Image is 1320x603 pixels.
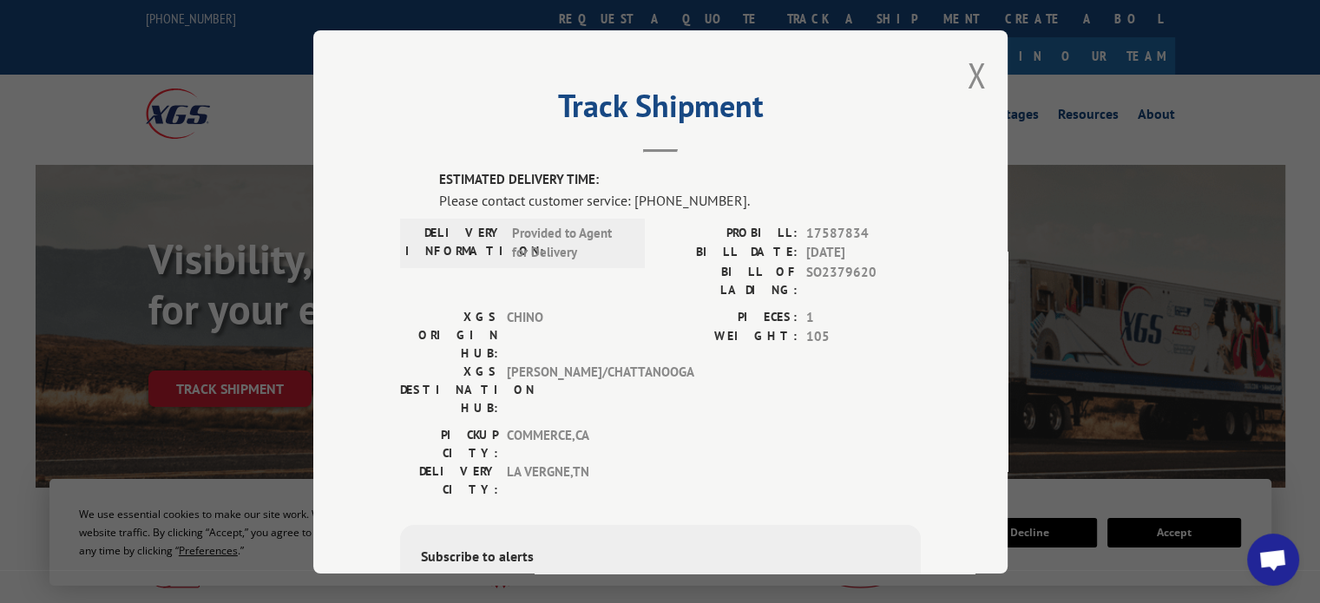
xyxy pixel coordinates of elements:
div: Open chat [1247,534,1299,586]
button: Close modal [967,52,986,98]
label: PROBILL: [660,223,798,243]
div: Subscribe to alerts [421,545,900,570]
label: XGS DESTINATION HUB: [400,362,498,416]
span: [DATE] [806,243,921,263]
label: BILL DATE: [660,243,798,263]
div: Please contact customer service: [PHONE_NUMBER]. [439,189,921,210]
label: PICKUP CITY: [400,425,498,462]
span: SO2379620 [806,262,921,298]
span: [PERSON_NAME]/CHATTANOOGA [507,362,624,416]
label: DELIVERY INFORMATION: [405,223,503,262]
span: Provided to Agent for Delivery [512,223,629,262]
label: DELIVERY CITY: [400,462,498,498]
label: ESTIMATED DELIVERY TIME: [439,170,921,190]
label: PIECES: [660,307,798,327]
span: 1 [806,307,921,327]
label: XGS ORIGIN HUB: [400,307,498,362]
label: BILL OF LADING: [660,262,798,298]
h2: Track Shipment [400,94,921,127]
span: 17587834 [806,223,921,243]
span: 105 [806,327,921,347]
span: COMMERCE , CA [507,425,624,462]
label: WEIGHT: [660,327,798,347]
span: CHINO [507,307,624,362]
span: LA VERGNE , TN [507,462,624,498]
